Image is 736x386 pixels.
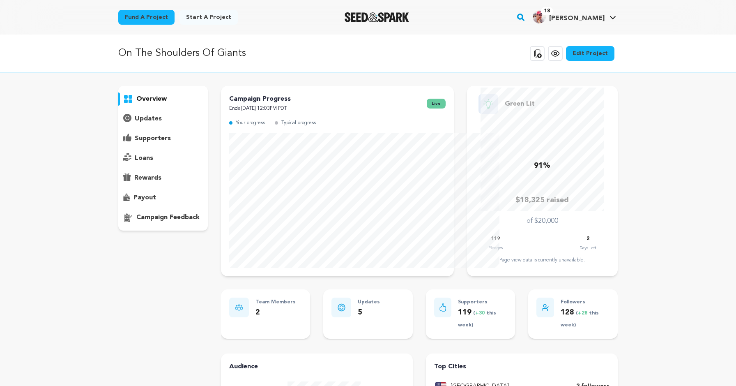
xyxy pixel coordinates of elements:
[541,7,553,15] span: 18
[118,112,208,125] button: updates
[255,307,296,319] p: 2
[229,94,291,104] p: Campaign Progress
[281,118,316,128] p: Typical progress
[580,244,596,252] p: Days Left
[533,10,546,23] img: 73bbabdc3393ef94.png
[236,118,265,128] p: Your progress
[531,9,618,23] a: Scott D.'s Profile
[561,311,599,328] span: ( this week)
[133,193,156,203] p: payout
[118,10,175,25] a: Fund a project
[118,211,208,224] button: campaign feedback
[118,46,246,61] p: On The Shoulders Of Giants
[534,160,550,172] p: 91%
[229,104,291,113] p: Ends [DATE] 12:03PM PDT
[458,307,507,331] p: 119
[134,173,161,183] p: rewards
[458,311,496,328] span: ( this week)
[549,15,605,22] span: [PERSON_NAME]
[561,307,609,331] p: 128
[136,94,167,104] p: overview
[179,10,238,25] a: Start a project
[434,362,609,372] h4: Top Cities
[118,171,208,185] button: rewards
[561,298,609,307] p: Followers
[527,216,558,226] p: of $20,000
[533,10,605,23] div: Scott D.'s Profile
[578,311,589,316] span: +28
[566,46,614,61] a: Edit Project
[118,152,208,165] button: loans
[229,362,405,372] h4: Audience
[427,99,446,109] span: live
[118,191,208,204] button: payout
[458,298,507,307] p: Supporters
[135,153,153,163] p: loans
[531,9,618,26] span: Scott D.'s Profile
[358,298,380,307] p: Updates
[135,114,162,124] p: updates
[118,132,208,145] button: supporters
[118,92,208,106] button: overview
[135,134,171,143] p: supporters
[136,213,200,222] p: campaign feedback
[475,257,609,263] div: Page view data is currently unavailable.
[586,234,589,244] p: 2
[345,12,409,22] a: Seed&Spark Homepage
[255,298,296,307] p: Team Members
[345,12,409,22] img: Seed&Spark Logo Dark Mode
[475,311,486,316] span: +30
[358,307,380,319] p: 5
